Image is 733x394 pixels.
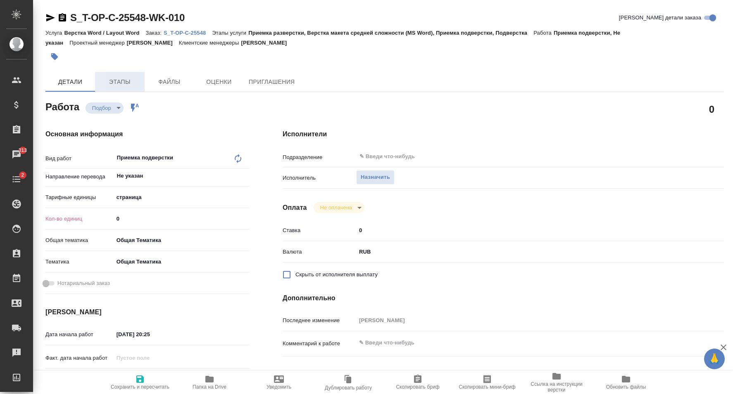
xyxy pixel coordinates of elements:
[64,30,145,36] p: Верстка Word / Layout Word
[283,339,356,348] p: Комментарий к работе
[383,371,452,394] button: Скопировать бриф
[45,30,64,36] p: Услуга
[356,224,687,236] input: ✎ Введи что-нибудь
[45,307,250,317] h4: [PERSON_NAME]
[361,173,390,182] span: Назначить
[683,156,684,157] button: Open
[45,154,114,163] p: Вид работ
[709,102,714,116] h2: 0
[57,13,67,23] button: Скопировать ссылку
[325,385,372,391] span: Дублировать работу
[45,215,114,223] p: Кол-во единиц
[105,371,175,394] button: Сохранить и пересчитать
[164,29,212,36] a: S_T-OP-C-25548
[111,384,169,390] span: Сохранить и пересчитать
[314,202,364,213] div: Подбор
[283,316,356,325] p: Последнее изменение
[356,170,395,185] button: Назначить
[459,384,515,390] span: Скопировать мини-бриф
[45,258,114,266] p: Тематика
[193,384,226,390] span: Папка на Drive
[707,350,721,368] span: 🙏
[283,248,356,256] p: Валюта
[248,30,533,36] p: Приемка разверстки, Верстка макета средней сложности (MS Word), Приемка подверстки, Подверстка
[70,12,185,23] a: S_T-OP-C-25548-WK-010
[295,271,378,279] span: Скрыть от исполнителя выплату
[14,146,32,154] span: 313
[356,245,687,259] div: RUB
[175,371,244,394] button: Папка на Drive
[45,13,55,23] button: Скопировать ссылку для ЯМессенджера
[2,169,31,190] a: 2
[212,30,248,36] p: Этапы услуги
[356,314,687,326] input: Пустое поле
[533,30,554,36] p: Работа
[114,190,250,204] div: страница
[704,349,725,369] button: 🙏
[100,77,140,87] span: Этапы
[283,203,307,213] h4: Оплата
[241,40,293,46] p: [PERSON_NAME]
[45,330,114,339] p: Дата начала работ
[522,371,591,394] button: Ссылка на инструкции верстки
[114,352,186,364] input: Пустое поле
[164,30,212,36] p: S_T-OP-C-25548
[199,77,239,87] span: Оценки
[45,47,64,66] button: Добавить тэг
[114,328,186,340] input: ✎ Введи что-нибудь
[619,14,701,22] span: [PERSON_NAME] детали заказа
[2,144,31,165] a: 313
[90,104,114,112] button: Подбор
[283,174,356,182] p: Исполнитель
[114,255,250,269] div: Общая Тематика
[86,102,124,114] div: Подбор
[396,384,439,390] span: Скопировать бриф
[69,40,126,46] p: Проектный менеджер
[45,236,114,244] p: Общая тематика
[245,175,247,177] button: Open
[606,384,646,390] span: Обновить файлы
[179,40,241,46] p: Клиентские менеджеры
[527,381,586,393] span: Ссылка на инструкции верстки
[318,204,355,211] button: Не оплачена
[45,173,114,181] p: Направление перевода
[283,129,724,139] h4: Исполнители
[16,171,29,179] span: 2
[45,354,114,362] p: Факт. дата начала работ
[249,77,295,87] span: Приглашения
[267,384,291,390] span: Уведомить
[314,371,383,394] button: Дублировать работу
[283,226,356,235] p: Ставка
[244,371,314,394] button: Уведомить
[359,152,657,161] input: ✎ Введи что-нибудь
[114,213,250,225] input: ✎ Введи что-нибудь
[57,279,110,287] span: Нотариальный заказ
[591,371,661,394] button: Обновить файлы
[45,193,114,202] p: Тарифные единицы
[50,77,90,87] span: Детали
[45,99,79,114] h2: Работа
[452,371,522,394] button: Скопировать мини-бриф
[45,129,250,139] h4: Основная информация
[114,233,250,247] div: Общая Тематика
[150,77,189,87] span: Файлы
[283,153,356,161] p: Подразделение
[283,293,724,303] h4: Дополнительно
[146,30,164,36] p: Заказ:
[127,40,179,46] p: [PERSON_NAME]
